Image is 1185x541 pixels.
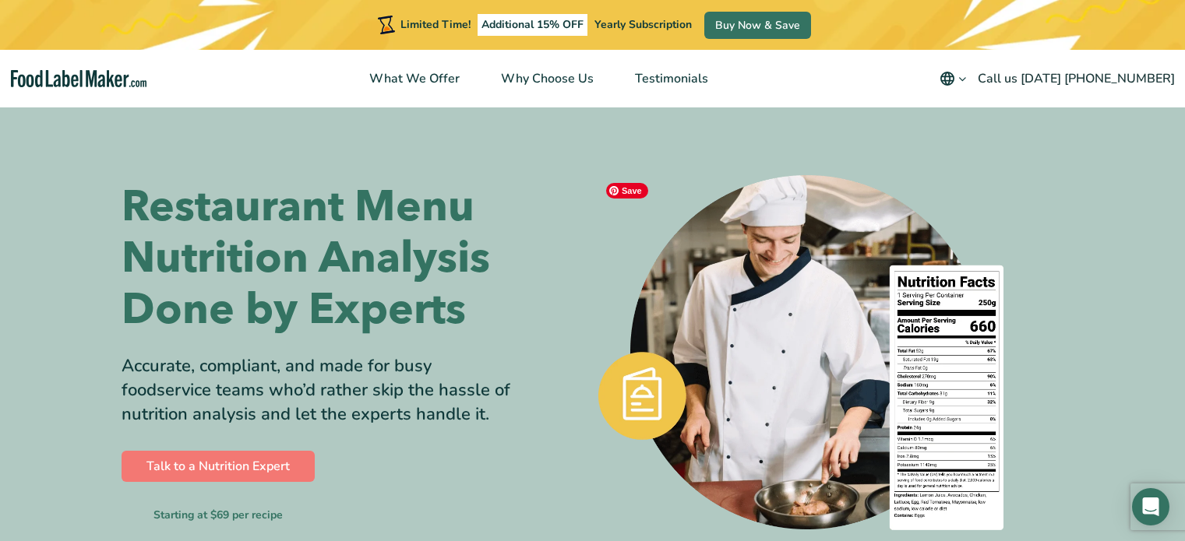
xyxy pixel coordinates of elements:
[615,50,725,107] a: Testimonials
[153,507,283,523] small: Starting at $69 per recipe
[478,14,587,36] span: Additional 15% OFF
[400,17,471,32] span: Limited Time!
[978,63,1175,94] a: Call us [DATE] [PHONE_NUMBER]
[606,183,648,198] span: Save
[349,50,477,107] a: What We Offer
[630,70,710,87] span: Testimonials
[365,70,461,87] span: What We Offer
[1132,488,1169,525] div: Open Intercom Messenger
[594,17,692,32] span: Yearly Subscription
[122,354,516,426] p: Accurate, compliant, and made for busy foodservice teams who’d rather skip the hassle of nutritio...
[704,12,811,39] a: Buy Now & Save
[481,50,611,107] a: Why Choose Us
[496,70,595,87] span: Why Choose Us
[122,451,315,482] a: Talk to a Nutrition Expert
[122,181,516,335] h1: Restaurant Menu Nutrition Analysis Done by Experts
